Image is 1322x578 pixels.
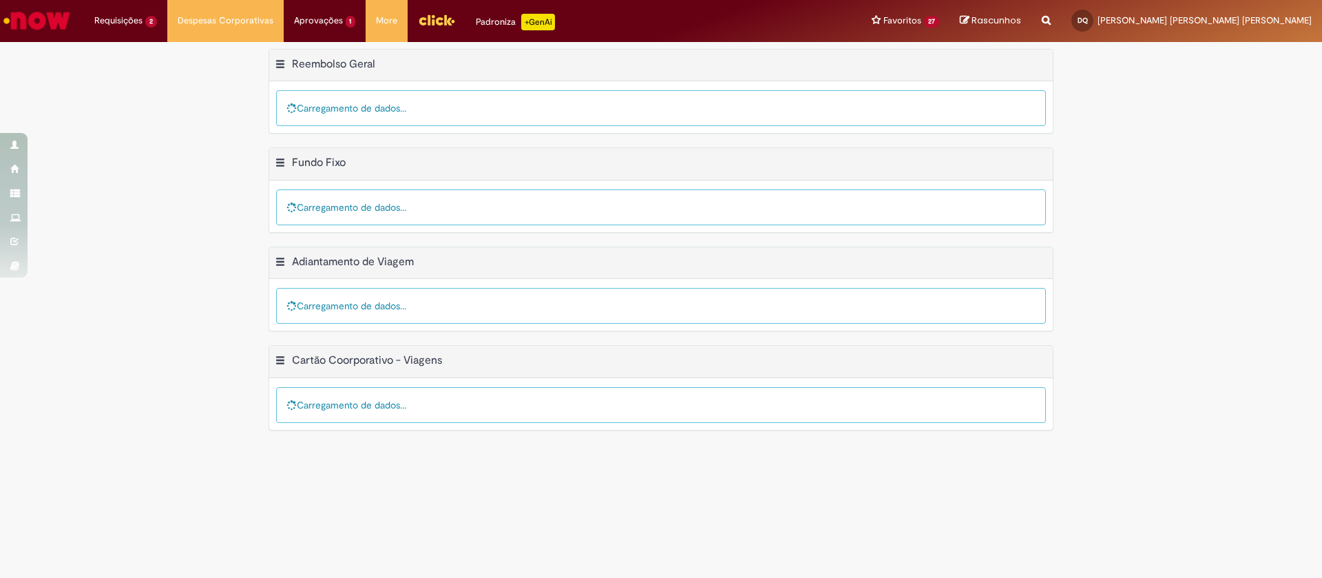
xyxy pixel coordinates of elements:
[292,156,346,169] h2: Fundo Fixo
[94,14,143,28] span: Requisições
[292,57,375,71] h2: Reembolso Geral
[521,14,555,30] p: +GenAi
[178,14,273,28] span: Despesas Corporativas
[1078,16,1088,25] span: DQ
[883,14,921,28] span: Favoritos
[376,14,397,28] span: More
[276,387,1046,423] div: Carregamento de dados...
[292,255,414,269] h2: Adiantamento de Viagem
[972,14,1021,27] span: Rascunhos
[276,189,1046,225] div: Carregamento de dados...
[1098,14,1312,26] span: [PERSON_NAME] [PERSON_NAME] [PERSON_NAME]
[1,7,72,34] img: ServiceNow
[960,14,1021,28] a: Rascunhos
[924,16,939,28] span: 27
[276,288,1046,324] div: Carregamento de dados...
[294,14,343,28] span: Aprovações
[275,255,286,273] button: Adiantamento de Viagem Menu de contexto
[346,16,356,28] span: 1
[275,57,286,75] button: Reembolso Geral Menu de contexto
[418,10,455,30] img: click_logo_yellow_360x200.png
[145,16,157,28] span: 2
[275,353,286,371] button: Cartão Coorporativo - Viagens Menu de contexto
[292,354,442,368] h2: Cartão Coorporativo - Viagens
[276,90,1046,126] div: Carregamento de dados...
[275,156,286,174] button: Fundo Fixo Menu de contexto
[476,14,555,30] div: Padroniza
